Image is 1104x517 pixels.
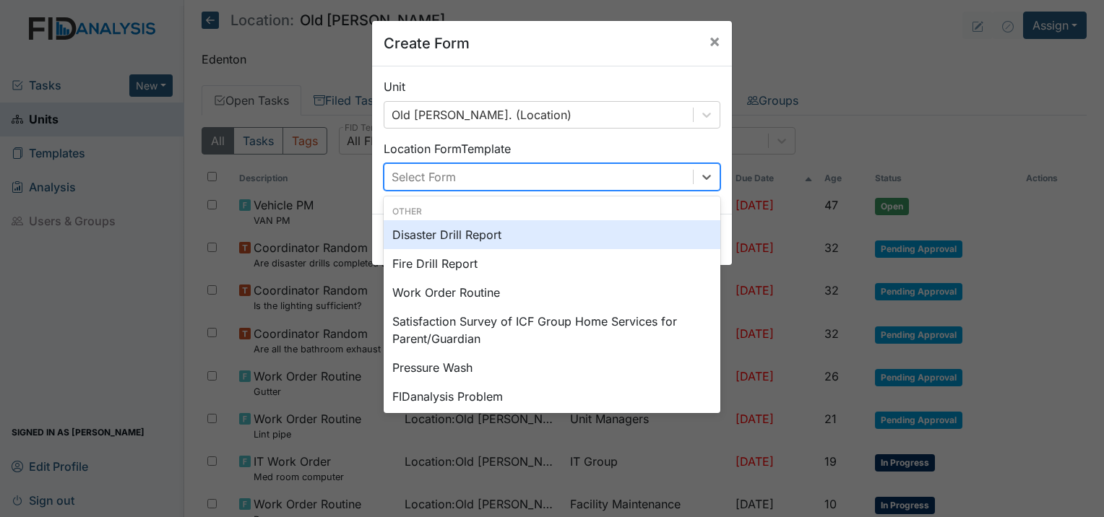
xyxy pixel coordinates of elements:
[384,411,720,440] div: HVAC PM
[384,140,511,157] label: Location Form Template
[384,220,720,249] div: Disaster Drill Report
[384,78,405,95] label: Unit
[384,307,720,353] div: Satisfaction Survey of ICF Group Home Services for Parent/Guardian
[384,278,720,307] div: Work Order Routine
[392,106,572,123] div: Old [PERSON_NAME]. (Location)
[392,168,456,186] div: Select Form
[384,32,470,54] h5: Create Form
[384,249,720,278] div: Fire Drill Report
[384,353,720,382] div: Pressure Wash
[709,30,720,51] span: ×
[697,21,732,61] button: Close
[384,382,720,411] div: FIDanalysis Problem
[384,205,720,218] div: Other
